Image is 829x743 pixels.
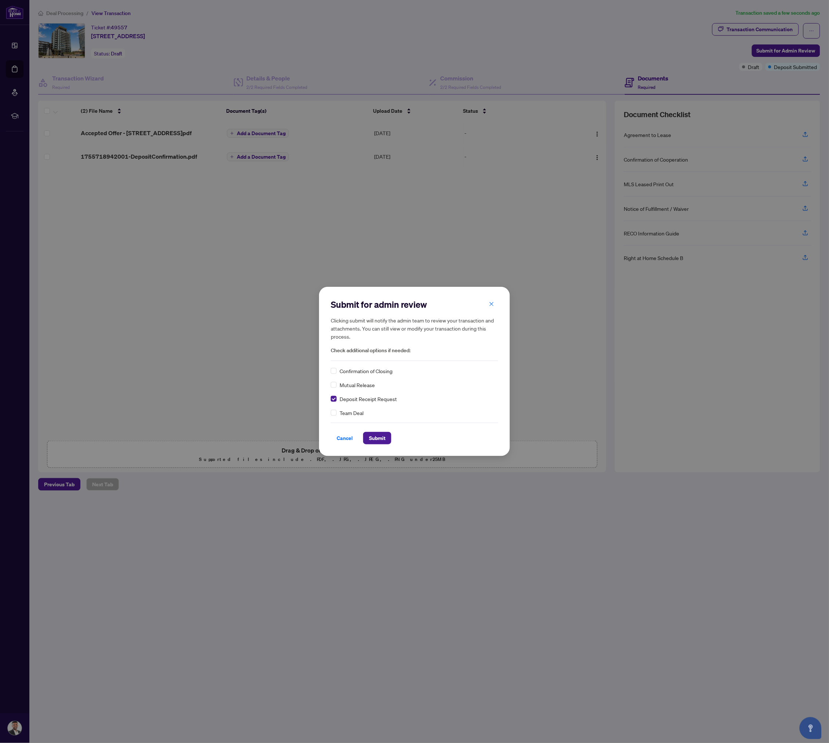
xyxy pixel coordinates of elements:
span: Confirmation of Closing [340,367,392,375]
h5: Clicking submit will notify the admin team to review your transaction and attachments. You can st... [331,316,498,340]
span: Submit [369,432,385,444]
span: Cancel [337,432,353,444]
span: Team Deal [340,409,363,417]
button: Cancel [331,432,359,444]
h2: Submit for admin review [331,299,498,310]
button: Submit [363,432,391,444]
span: Check additional options if needed: [331,346,498,355]
span: close [489,302,494,307]
button: Open asap [800,717,822,739]
span: Deposit Receipt Request [340,395,397,403]
span: Mutual Release [340,381,375,389]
